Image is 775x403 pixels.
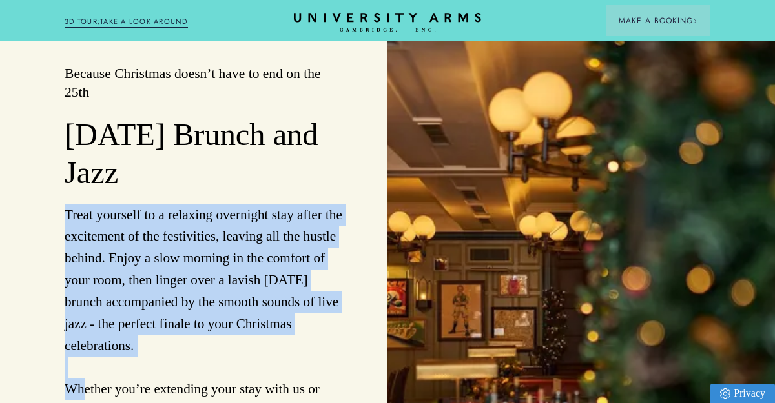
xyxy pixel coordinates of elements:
[693,19,697,23] img: Arrow icon
[606,5,710,36] button: Make a BookingArrow icon
[294,13,481,33] a: Home
[65,16,188,28] a: 3D TOUR:TAKE A LOOK AROUND
[65,64,349,103] h3: Because Christmas doesn’t have to end on the 25th
[65,115,349,192] h2: [DATE] Brunch and Jazz
[710,384,775,403] a: Privacy
[619,15,697,26] span: Make a Booking
[720,388,730,399] img: Privacy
